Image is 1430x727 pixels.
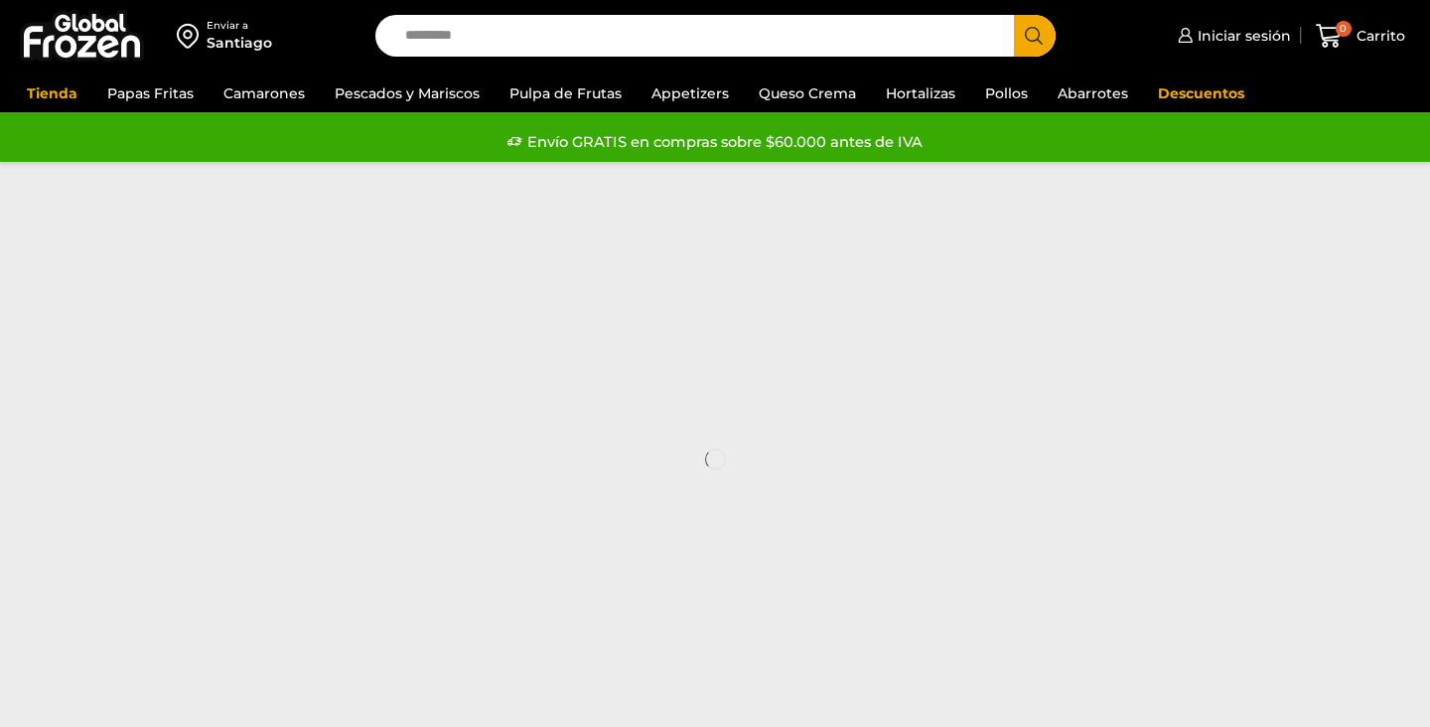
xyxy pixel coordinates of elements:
[1352,26,1405,46] span: Carrito
[325,74,490,112] a: Pescados y Mariscos
[1173,16,1291,56] a: Iniciar sesión
[876,74,965,112] a: Hortalizas
[214,74,315,112] a: Camarones
[1048,74,1138,112] a: Abarrotes
[177,19,207,53] img: address-field-icon.svg
[1193,26,1291,46] span: Iniciar sesión
[207,33,272,53] div: Santiago
[1311,13,1410,60] a: 0 Carrito
[642,74,739,112] a: Appetizers
[500,74,632,112] a: Pulpa de Frutas
[975,74,1038,112] a: Pollos
[1014,15,1056,57] button: Search button
[207,19,272,33] div: Enviar a
[1148,74,1254,112] a: Descuentos
[749,74,866,112] a: Queso Crema
[1336,21,1352,37] span: 0
[17,74,87,112] a: Tienda
[97,74,204,112] a: Papas Fritas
